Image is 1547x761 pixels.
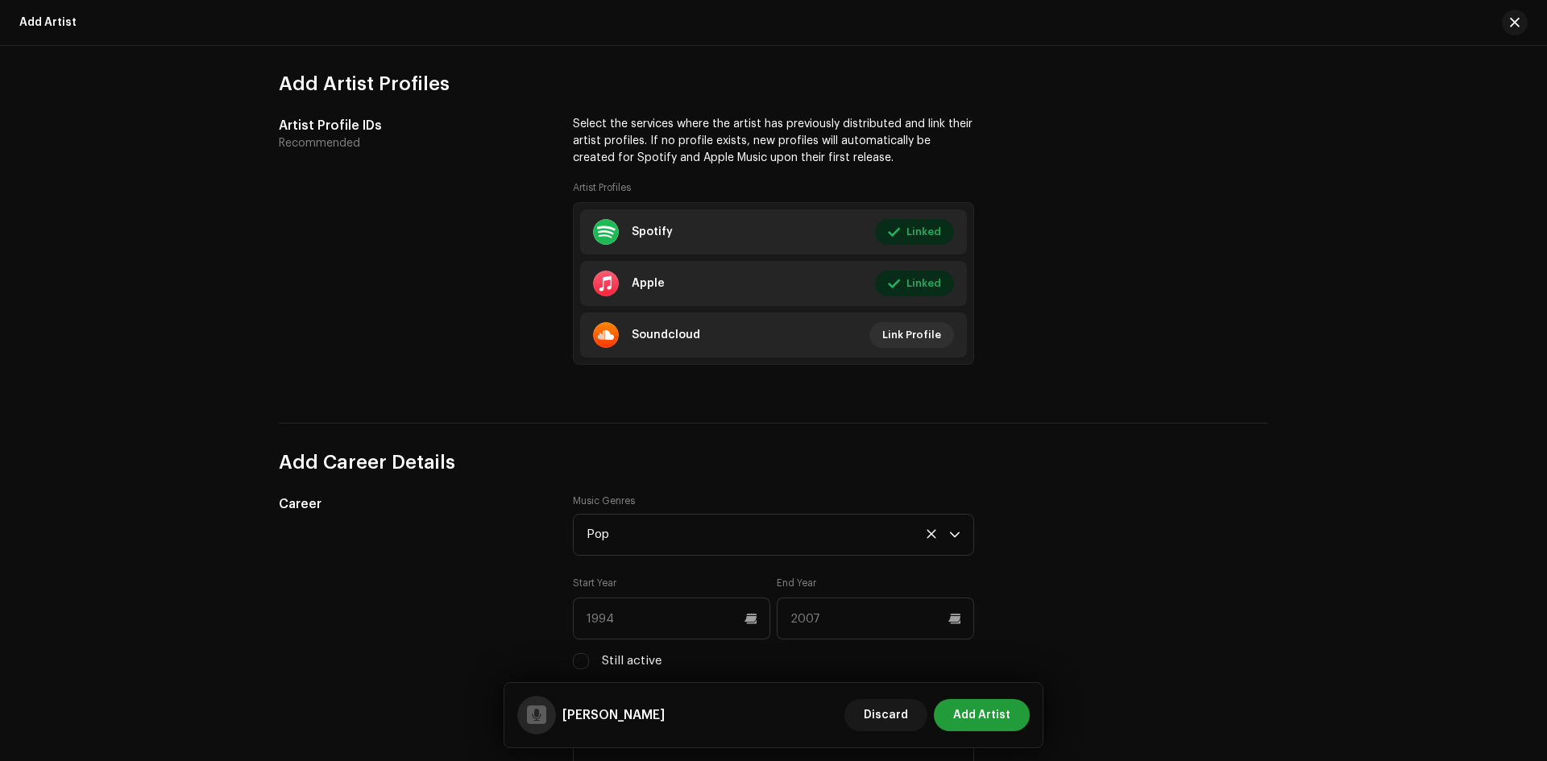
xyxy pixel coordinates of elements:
[632,225,673,238] div: Spotify
[864,699,908,731] span: Discard
[906,216,941,248] span: Linked
[573,578,616,588] small: Start Year
[573,116,974,167] p: Select the services where the artist has previously distributed and link their artist profiles. I...
[279,494,547,514] h5: Career
[573,180,631,196] small: Artist Profiles
[875,219,954,245] button: Linked
[777,598,974,639] input: 2007
[906,267,941,300] span: Linked
[602,652,662,670] label: Still active
[587,515,949,555] div: Pop
[573,598,770,639] input: 1994
[777,578,816,588] small: End Year
[279,116,547,135] h5: Artist Profile IDs
[875,271,954,296] button: Linked
[934,699,1030,731] button: Add Artist
[632,277,665,290] div: Apple
[953,699,1010,731] span: Add Artist
[844,699,927,731] button: Discard
[279,71,1268,97] h3: Add Artist Profiles
[279,449,1268,475] h3: Add Career Details
[562,705,665,725] h5: Durgesh Thapa
[279,135,496,152] p: Recommended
